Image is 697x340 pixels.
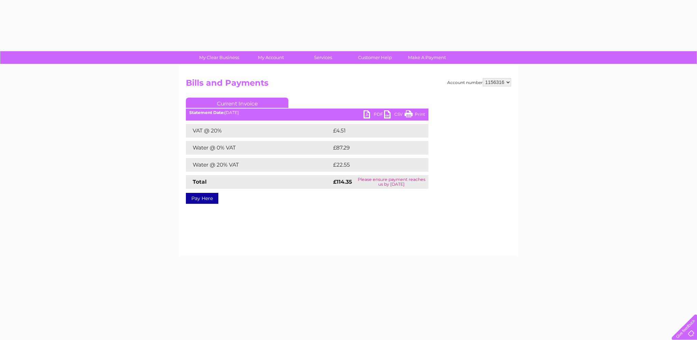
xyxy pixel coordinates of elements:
strong: £114.35 [333,179,352,185]
td: Please ensure payment reaches us by [DATE] [355,175,428,189]
td: £87.29 [331,141,414,155]
a: Services [295,51,351,64]
a: Current Invoice [186,98,288,108]
a: Print [405,110,425,120]
strong: Total [193,179,207,185]
div: [DATE] [186,110,428,115]
b: Statement Date: [189,110,224,115]
td: Water @ 0% VAT [186,141,331,155]
a: Make A Payment [399,51,455,64]
td: VAT @ 20% [186,124,331,138]
td: £4.51 [331,124,411,138]
div: Account number [447,78,511,86]
h2: Bills and Payments [186,78,511,91]
a: My Account [243,51,299,64]
td: £22.55 [331,158,414,172]
a: CSV [384,110,405,120]
a: PDF [364,110,384,120]
td: Water @ 20% VAT [186,158,331,172]
a: My Clear Business [191,51,247,64]
a: Pay Here [186,193,218,204]
a: Customer Help [347,51,403,64]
